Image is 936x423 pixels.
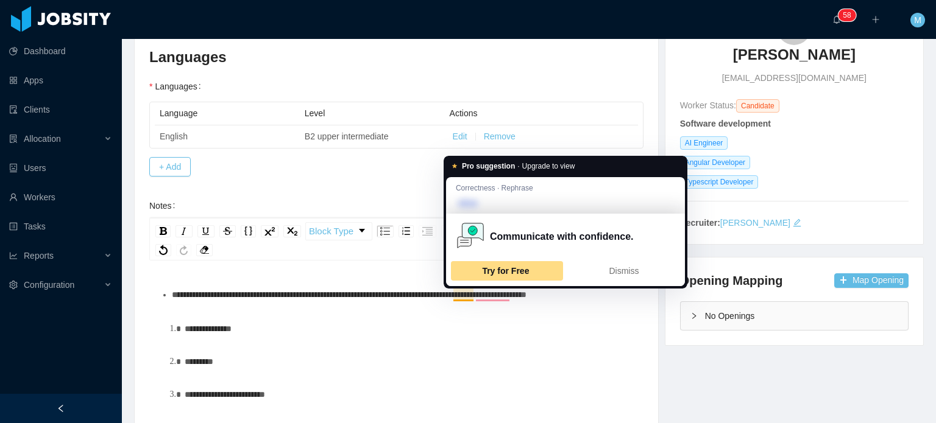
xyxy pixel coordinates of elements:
div: Outdent [441,225,458,237]
div: Redo [176,244,191,256]
i: icon: line-chart [9,251,18,260]
a: [PERSON_NAME] [720,218,790,228]
span: Worker Status: [680,100,736,110]
div: rdw-history-control [153,244,194,256]
span: Typescript Developer [680,175,759,189]
i: icon: solution [9,135,18,143]
p: 5 [843,9,847,21]
span: AI Engineer [680,136,728,150]
label: Notes [149,201,180,211]
div: Strikethrough [219,225,236,237]
i: icon: bell [832,15,841,24]
a: icon: auditClients [9,97,112,122]
a: icon: profileTasks [9,214,112,239]
sup: 58 [838,9,856,21]
h3: Languages [149,47,643,67]
span: Candidate [736,99,779,113]
a: Block Type [306,223,372,240]
div: icon: rightNo Openings [681,302,908,330]
label: Languages [149,82,206,91]
i: icon: plus [871,15,880,24]
a: icon: appstoreApps [9,68,112,93]
button: Edit [453,130,467,143]
div: rdw-remove-control [194,244,215,256]
button: Remove [484,130,516,143]
div: rdw-block-control [303,222,374,240]
i: icon: setting [9,281,18,289]
a: icon: pie-chartDashboard [9,39,112,63]
span: Angular Developer [680,156,750,169]
div: Monospace [241,225,256,237]
span: Configuration [24,280,74,290]
a: [PERSON_NAME] [733,45,856,72]
span: Reports [24,251,54,260]
div: rdw-dropdown [305,222,372,240]
div: Indent [419,225,436,237]
div: Superscript [261,225,278,237]
div: Bold [155,225,171,237]
span: M [914,13,921,27]
a: icon: robotUsers [9,156,112,180]
strong: Recruiter: [680,218,720,228]
i: icon: edit [793,218,801,227]
div: Subscript [283,225,301,237]
div: rdw-toolbar [149,218,643,260]
div: Underline [197,225,214,237]
button: icon: plusMap Opening [834,273,909,288]
div: Remove [196,244,213,256]
p: 8 [847,9,851,21]
span: English [160,131,188,141]
span: Actions [450,108,478,118]
div: Unordered [377,225,394,237]
div: rdw-list-control [374,222,461,240]
i: icon: right [690,312,698,320]
div: rdw-inline-control [153,222,303,240]
span: Block Type [309,219,353,243]
h3: [PERSON_NAME] [733,45,856,65]
span: B2 upper intermediate [305,131,389,141]
span: Level [305,108,325,118]
strong: Software development [680,119,771,128]
div: Undo [155,244,171,256]
div: Ordered [399,225,414,237]
span: Language [160,108,197,118]
h4: Opening Mapping [680,272,783,289]
span: Allocation [24,134,61,144]
a: icon: userWorkers [9,185,112,209]
button: + Add [149,157,191,177]
span: [EMAIL_ADDRESS][DOMAIN_NAME] [722,72,867,85]
div: Italic [175,225,193,237]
